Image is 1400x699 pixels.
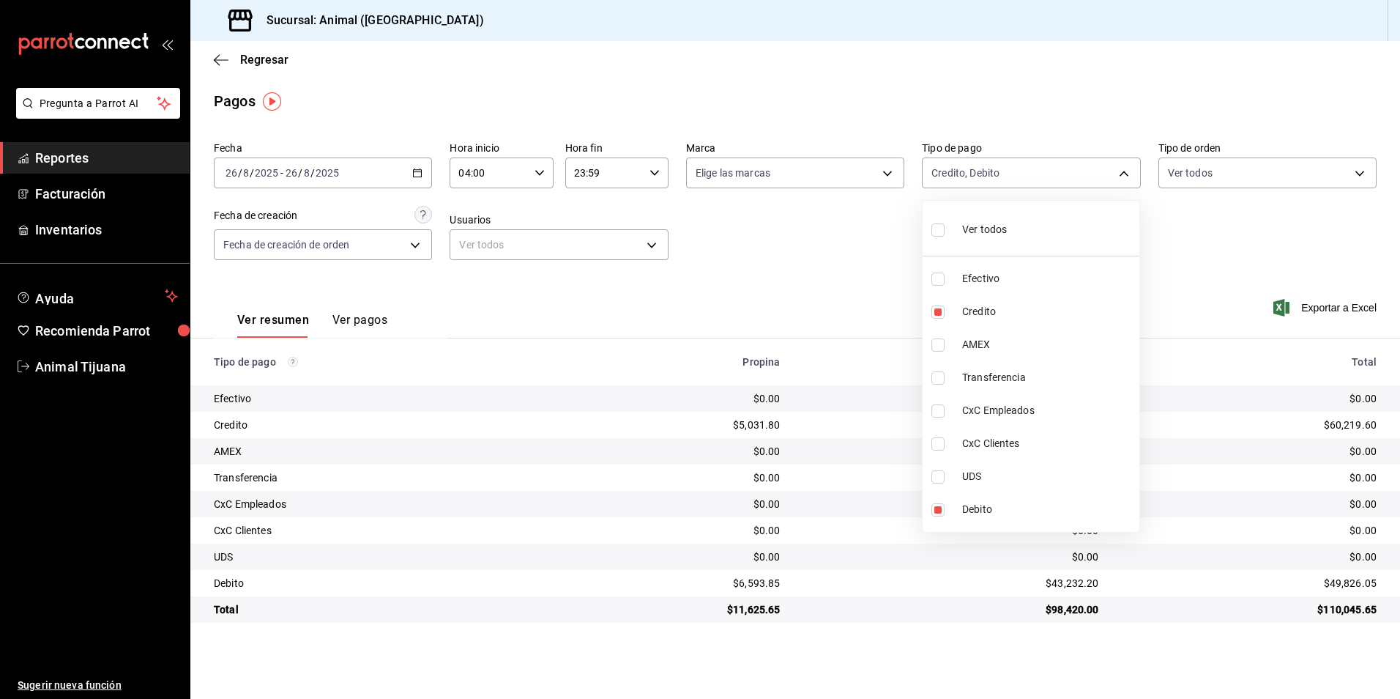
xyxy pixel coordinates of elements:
span: Ver todos [962,222,1007,237]
span: CxC Empleados [962,403,1133,418]
span: Debito [962,502,1133,517]
span: Efectivo [962,271,1133,286]
span: AMEX [962,337,1133,352]
img: Tooltip marker [263,92,281,111]
span: Credito [962,304,1133,319]
span: CxC Clientes [962,436,1133,451]
span: UDS [962,469,1133,484]
span: Transferencia [962,370,1133,385]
